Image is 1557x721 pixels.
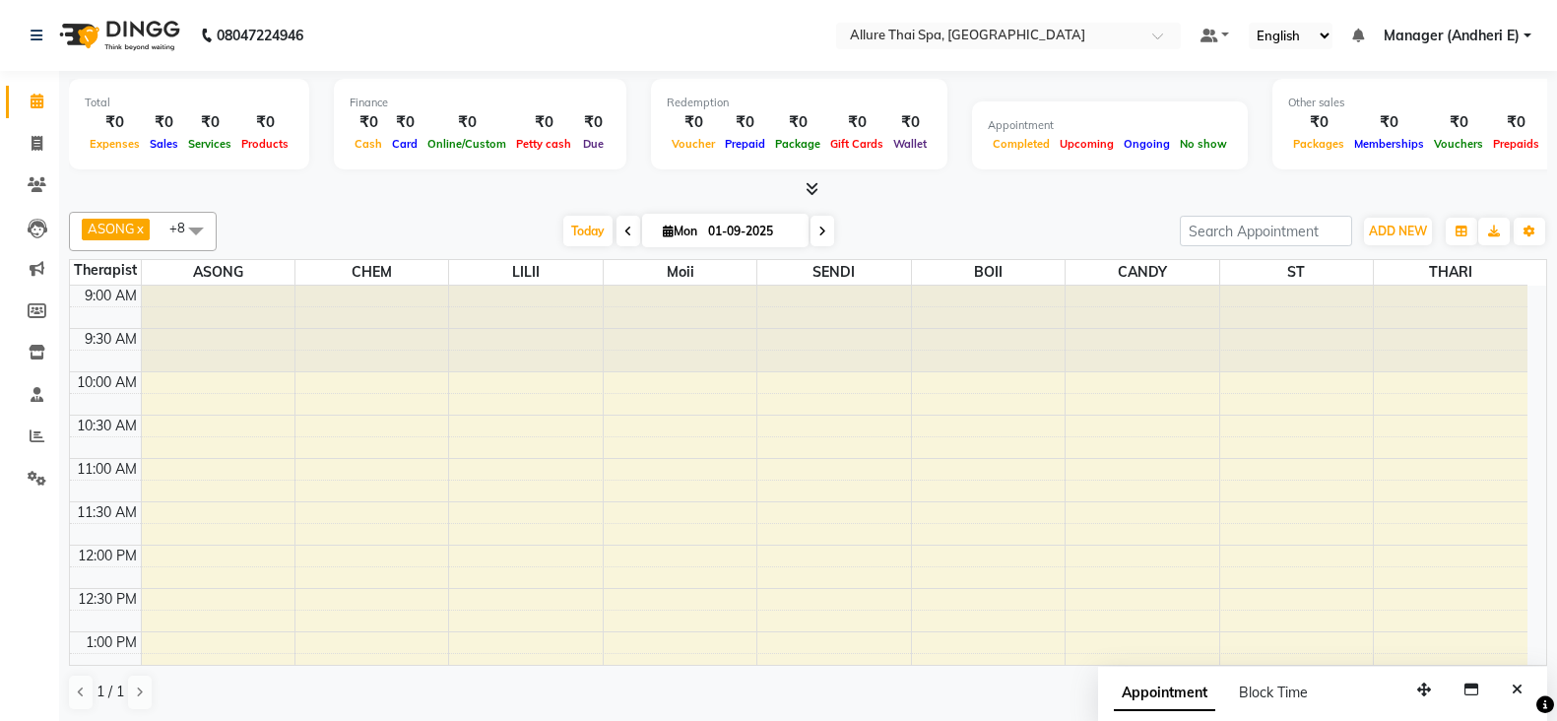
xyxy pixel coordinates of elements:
[350,137,387,151] span: Cash
[702,217,801,246] input: 2025-09-01
[1503,675,1531,705] button: Close
[142,260,294,285] span: ASONG
[350,111,387,134] div: ₹0
[1066,260,1218,285] span: CANDY
[295,260,448,285] span: CHEM
[604,260,756,285] span: Moii
[73,502,141,523] div: 11:30 AM
[770,111,825,134] div: ₹0
[667,137,720,151] span: Voucher
[667,95,932,111] div: Redemption
[73,416,141,436] div: 10:30 AM
[1429,111,1488,134] div: ₹0
[1384,26,1520,46] span: Manager (Andheri E)
[1349,111,1429,134] div: ₹0
[757,260,910,285] span: SENDI
[70,260,141,281] div: Therapist
[1369,224,1427,238] span: ADD NEW
[825,111,888,134] div: ₹0
[720,111,770,134] div: ₹0
[236,111,293,134] div: ₹0
[1239,684,1308,701] span: Block Time
[387,137,422,151] span: Card
[888,137,932,151] span: Wallet
[81,329,141,350] div: 9:30 AM
[1288,111,1349,134] div: ₹0
[73,372,141,393] div: 10:00 AM
[912,260,1065,285] span: BOII
[217,8,303,63] b: 08047224946
[350,95,611,111] div: Finance
[658,224,702,238] span: Mon
[1374,260,1527,285] span: THARI
[1288,137,1349,151] span: Packages
[74,589,141,610] div: 12:30 PM
[1364,218,1432,245] button: ADD NEW
[169,220,200,235] span: +8
[720,137,770,151] span: Prepaid
[1220,260,1373,285] span: ST
[85,137,145,151] span: Expenses
[449,260,602,285] span: LILII
[511,111,576,134] div: ₹0
[988,137,1055,151] span: Completed
[1055,137,1119,151] span: Upcoming
[183,137,236,151] span: Services
[988,117,1232,134] div: Appointment
[1175,137,1232,151] span: No show
[74,546,141,566] div: 12:00 PM
[1349,137,1429,151] span: Memberships
[667,111,720,134] div: ₹0
[1488,111,1544,134] div: ₹0
[825,137,888,151] span: Gift Cards
[145,137,183,151] span: Sales
[85,95,293,111] div: Total
[81,286,141,306] div: 9:00 AM
[82,632,141,653] div: 1:00 PM
[50,8,185,63] img: logo
[576,111,611,134] div: ₹0
[578,137,609,151] span: Due
[511,137,576,151] span: Petty cash
[73,459,141,480] div: 11:00 AM
[236,137,293,151] span: Products
[85,111,145,134] div: ₹0
[888,111,932,134] div: ₹0
[1114,676,1215,711] span: Appointment
[387,111,422,134] div: ₹0
[1180,216,1352,246] input: Search Appointment
[770,137,825,151] span: Package
[97,682,124,702] span: 1 / 1
[422,137,511,151] span: Online/Custom
[1119,137,1175,151] span: Ongoing
[145,111,183,134] div: ₹0
[88,221,135,236] span: ASONG
[135,221,144,236] a: x
[1429,137,1488,151] span: Vouchers
[1488,137,1544,151] span: Prepaids
[422,111,511,134] div: ₹0
[183,111,236,134] div: ₹0
[563,216,613,246] span: Today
